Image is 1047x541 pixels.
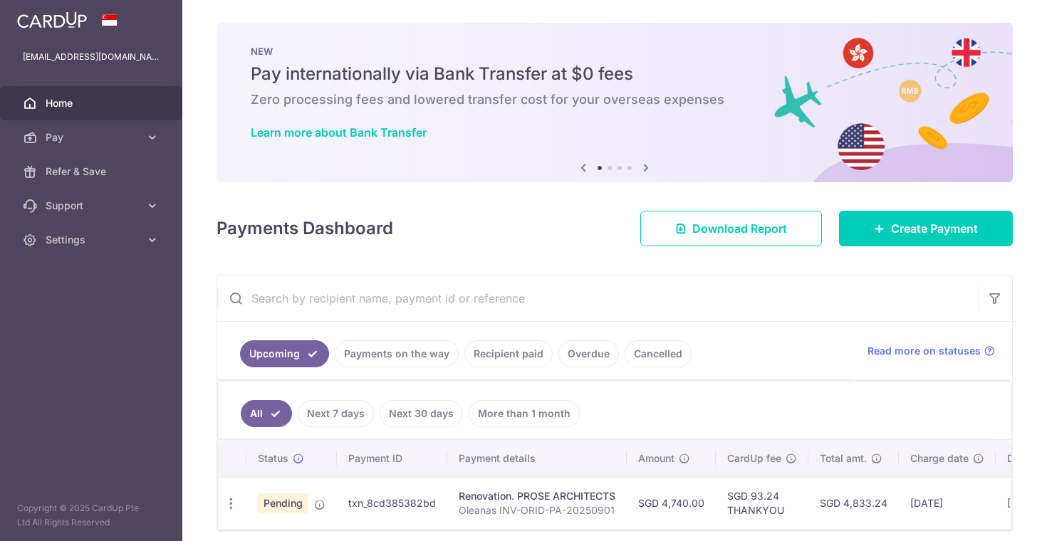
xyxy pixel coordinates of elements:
td: SGD 4,833.24 [808,477,899,529]
a: Next 7 days [298,400,374,427]
img: Bank transfer banner [217,23,1013,182]
a: Overdue [558,340,619,367]
span: Pending [258,493,308,513]
a: Create Payment [839,211,1013,246]
span: Download Report [692,220,787,237]
a: Cancelled [625,340,692,367]
span: Home [46,96,140,110]
p: Oleanas INV-ORID-PA-20250901 [459,503,615,518]
span: Amount [638,451,674,466]
a: More than 1 month [469,400,580,427]
p: [EMAIL_ADDRESS][DOMAIN_NAME] [23,50,160,64]
span: Pay [46,130,140,145]
td: txn_8cd385382bd [337,477,447,529]
span: Create Payment [891,220,978,237]
th: Payment details [447,440,627,477]
span: Refer & Save [46,164,140,179]
p: NEW [251,46,979,57]
td: SGD 4,740.00 [627,477,716,529]
h5: Pay internationally via Bank Transfer at $0 fees [251,63,979,85]
th: Payment ID [337,440,447,477]
a: All [241,400,292,427]
span: CardUp fee [727,451,781,466]
span: Total amt. [820,451,867,466]
span: Support [46,199,140,213]
span: Charge date [910,451,969,466]
a: Upcoming [240,340,329,367]
a: Read more on statuses [868,344,995,358]
span: Status [258,451,288,466]
h6: Zero processing fees and lowered transfer cost for your overseas expenses [251,91,979,108]
div: Renovation. PROSE ARCHITECTS [459,489,615,503]
a: Recipient paid [464,340,553,367]
td: [DATE] [899,477,996,529]
a: Next 30 days [380,400,463,427]
td: SGD 93.24 THANKYOU [716,477,808,529]
a: Payments on the way [335,340,459,367]
a: Learn more about Bank Transfer [251,125,427,140]
a: Download Report [640,211,822,246]
span: Settings [46,233,140,247]
span: Read more on statuses [868,344,981,358]
h4: Payments Dashboard [217,216,393,241]
img: CardUp [17,11,87,28]
input: Search by recipient name, payment id or reference [217,275,978,321]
